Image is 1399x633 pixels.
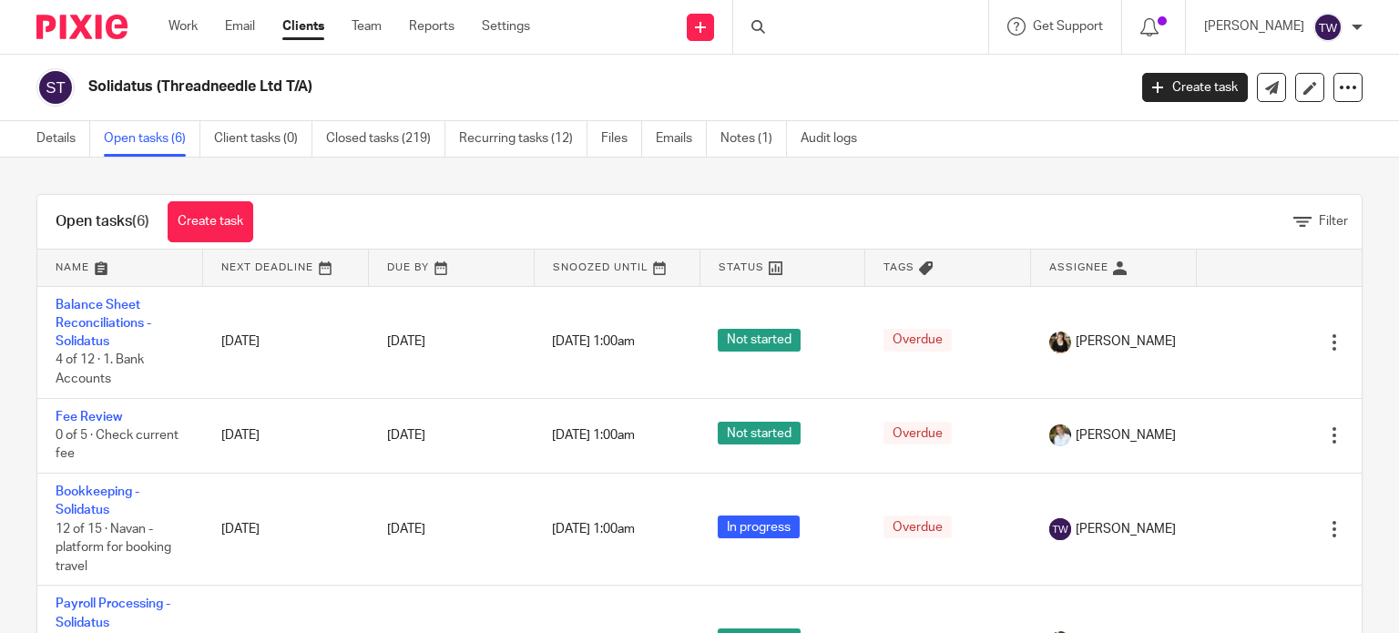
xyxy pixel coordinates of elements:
a: Details [36,121,90,157]
a: Notes (1) [720,121,787,157]
img: svg%3E [1313,13,1343,42]
span: Tags [883,262,914,272]
span: [DATE] [387,335,425,348]
a: Closed tasks (219) [326,121,445,157]
span: 0 of 5 · Check current fee [56,429,179,461]
p: [PERSON_NAME] [1204,17,1304,36]
h1: Open tasks [56,212,149,231]
td: [DATE] [203,398,369,473]
img: sarah-royle.jpg [1049,424,1071,446]
span: Overdue [883,329,952,352]
span: [PERSON_NAME] [1076,426,1176,444]
span: Overdue [883,422,952,444]
a: Bookkeeping - Solidatus [56,485,139,516]
a: Recurring tasks (12) [459,121,587,157]
span: Status [719,262,764,272]
span: [DATE] [387,429,425,442]
a: Audit logs [801,121,871,157]
span: Not started [718,329,801,352]
span: Snoozed Until [553,262,648,272]
img: Pixie [36,15,128,39]
a: Email [225,17,255,36]
span: In progress [718,516,800,538]
a: Work [168,17,198,36]
a: Open tasks (6) [104,121,200,157]
span: Not started [718,422,801,444]
a: Settings [482,17,530,36]
span: [DATE] [387,523,425,536]
h2: Solidatus (Threadneedle Ltd T/A) [88,77,910,97]
td: [DATE] [203,474,369,586]
span: [DATE] 1:00am [552,429,635,442]
span: Filter [1319,215,1348,228]
a: Balance Sheet Reconciliations - Solidatus [56,299,151,349]
span: [DATE] 1:00am [552,336,635,349]
span: Overdue [883,516,952,538]
span: 12 of 15 · Navan - platform for booking travel [56,523,171,573]
span: [DATE] 1:00am [552,523,635,536]
img: Helen%20Campbell.jpeg [1049,332,1071,353]
span: 4 of 12 · 1. Bank Accounts [56,354,144,386]
td: [DATE] [203,286,369,398]
img: svg%3E [36,68,75,107]
a: Payroll Processing - Solidatus [56,597,170,628]
a: Client tasks (0) [214,121,312,157]
a: Create task [168,201,253,242]
a: Reports [409,17,454,36]
span: Get Support [1033,20,1103,33]
a: Files [601,121,642,157]
img: svg%3E [1049,518,1071,540]
a: Emails [656,121,707,157]
span: [PERSON_NAME] [1076,520,1176,538]
span: [PERSON_NAME] [1076,332,1176,351]
span: (6) [132,214,149,229]
a: Fee Review [56,411,122,424]
a: Team [352,17,382,36]
a: Create task [1142,73,1248,102]
a: Clients [282,17,324,36]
